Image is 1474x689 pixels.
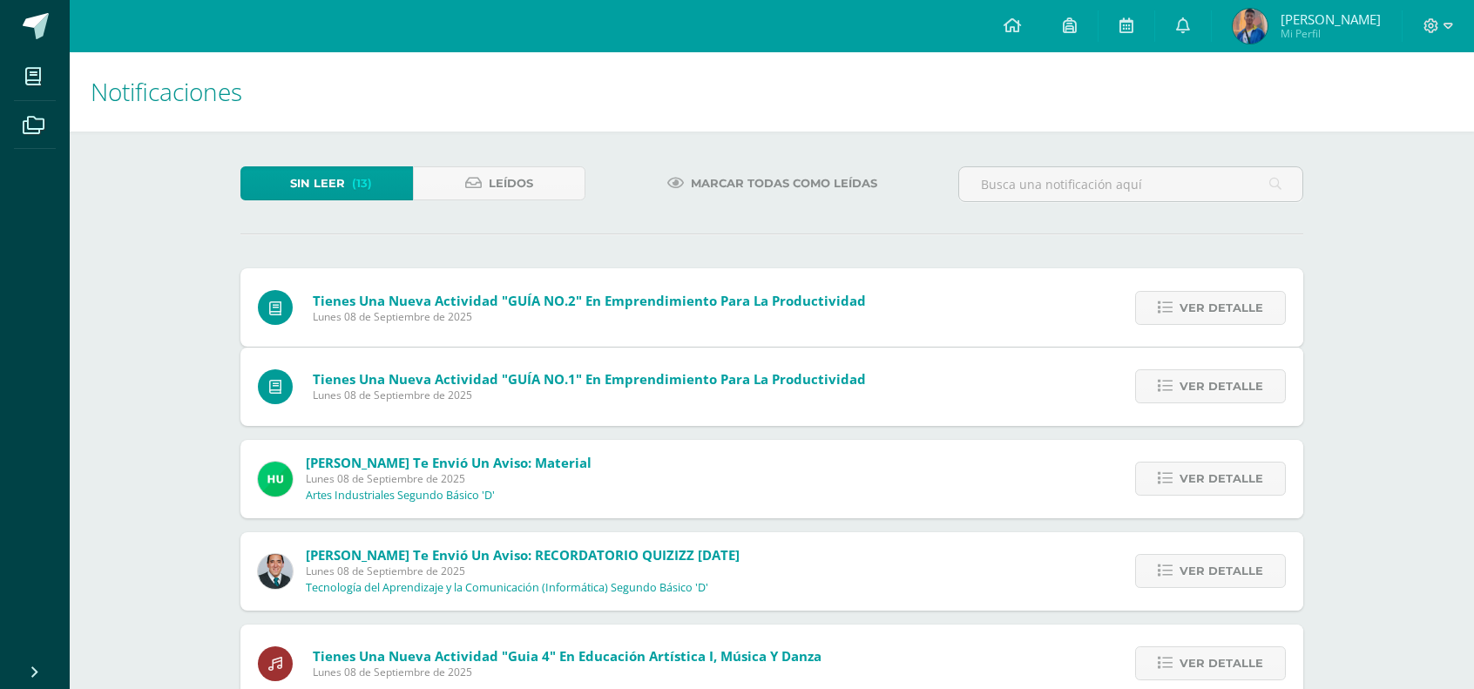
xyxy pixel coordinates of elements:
span: [PERSON_NAME] te envió un aviso: RECORDATORIO QUIZIZZ [DATE] [306,546,740,564]
span: Ver detalle [1180,370,1263,402]
span: Ver detalle [1180,647,1263,679]
a: Leídos [413,166,585,200]
span: Mi Perfil [1281,26,1381,41]
img: 2306758994b507d40baaa54be1d4aa7e.png [258,554,293,589]
img: fd23069c3bd5c8dde97a66a86ce78287.png [258,462,293,496]
span: Marcar todas como leídas [691,167,877,199]
span: Lunes 08 de Septiembre de 2025 [306,471,592,486]
span: Ver detalle [1180,463,1263,495]
span: Leídos [489,167,533,199]
span: [PERSON_NAME] [1281,10,1381,28]
p: Tecnología del Aprendizaje y la Comunicación (Informática) Segundo Básico 'D' [306,581,708,595]
span: [PERSON_NAME] te envió un aviso: Material [306,454,592,471]
span: Lunes 08 de Septiembre de 2025 [306,564,740,578]
img: d51dedbb72094194ea0591a8e0ff4cf8.png [1233,9,1268,44]
input: Busca una notificación aquí [959,167,1302,201]
a: Marcar todas como leídas [646,166,899,200]
span: Ver detalle [1180,292,1263,324]
span: Lunes 08 de Septiembre de 2025 [313,388,866,402]
a: Sin leer(13) [240,166,413,200]
span: Tienes una nueva actividad "Guia 4" En Educación Artística I, Música y Danza [313,647,822,665]
span: Tienes una nueva actividad "GUÍA NO.1" En Emprendimiento para la Productividad [313,370,866,388]
span: Lunes 08 de Septiembre de 2025 [313,309,866,324]
span: Ver detalle [1180,555,1263,587]
span: Notificaciones [91,75,242,108]
span: Tienes una nueva actividad "GUÍA NO.2" En Emprendimiento para la Productividad [313,292,866,309]
span: Sin leer [290,167,345,199]
span: Lunes 08 de Septiembre de 2025 [313,665,822,679]
p: Artes Industriales Segundo Básico 'D' [306,489,495,503]
span: (13) [352,167,372,199]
